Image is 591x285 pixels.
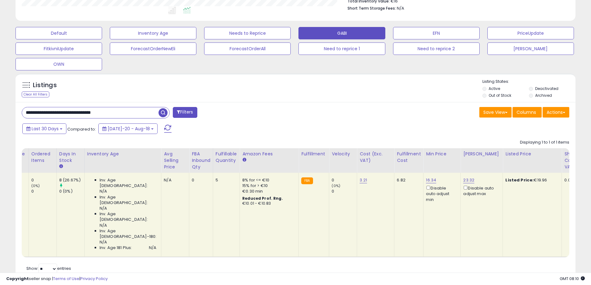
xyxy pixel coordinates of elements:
[216,177,235,183] div: 5
[98,123,158,134] button: [DATE]-20 - Aug-18
[14,151,26,157] div: Note
[463,185,498,197] div: Disable auto adjust max
[59,164,63,169] small: Days In Stock.
[100,245,132,251] span: Inv. Age 181 Plus:
[164,177,184,183] div: N/A
[204,27,291,39] button: Needs to Reprice
[22,123,66,134] button: Last 30 Days
[298,42,385,55] button: Need to reprice 1
[242,189,294,194] div: €0.30 min
[535,86,558,91] label: Deactivated
[360,177,367,183] a: 3.21
[426,177,436,183] a: 16.34
[505,151,559,157] div: Listed Price
[100,239,107,245] span: N/A
[100,189,107,194] span: N/A
[216,151,237,164] div: Fulfillable Quantity
[192,177,208,183] div: 0
[535,93,552,98] label: Archived
[332,183,340,188] small: (0%)
[426,185,456,203] div: Disable auto adjust min
[100,228,156,239] span: Inv. Age [DEMOGRAPHIC_DATA]-180:
[110,42,196,55] button: ForecastOrderNewEli
[53,276,79,282] a: Terms of Use
[87,151,159,157] div: Inventory Age
[298,27,385,39] button: GABI
[110,27,196,39] button: Inventory Age
[487,42,574,55] button: [PERSON_NAME]
[397,177,419,183] div: 6.82
[560,276,585,282] span: 2025-09-18 08:10 GMT
[463,177,474,183] a: 23.32
[31,177,56,183] div: 0
[397,5,404,11] span: N/A
[6,276,29,282] strong: Copyright
[192,151,210,170] div: FBA inbound Qty
[332,177,357,183] div: 0
[463,151,500,157] div: [PERSON_NAME]
[393,27,480,39] button: EFN
[100,211,156,222] span: Inv. Age [DEMOGRAPHIC_DATA]:
[426,151,458,157] div: Min Price
[100,206,107,211] span: N/A
[100,194,156,206] span: Inv. Age [DEMOGRAPHIC_DATA]:
[332,151,354,157] div: Velocity
[59,151,82,164] div: Days In Stock
[242,201,294,206] div: €10.01 - €10.83
[347,6,396,11] b: Short Term Storage Fees:
[100,223,107,228] span: N/A
[108,126,150,132] span: [DATE]-20 - Aug-18
[59,177,84,183] div: 8 (26.67%)
[489,93,511,98] label: Out of Stock
[520,140,569,145] div: Displaying 1 to 1 of 1 items
[242,177,294,183] div: 8% for <= €10
[360,151,392,164] div: Cost (Exc. VAT)
[543,107,569,118] button: Actions
[16,58,102,70] button: OWN
[22,91,49,97] div: Clear All Filters
[242,151,296,157] div: Amazon Fees
[301,177,313,184] small: FBA
[149,245,156,251] span: N/A
[31,151,54,164] div: Ordered Items
[242,183,294,189] div: 15% for > €10
[397,151,421,164] div: Fulfillment Cost
[204,42,291,55] button: ForecastOrderAll
[100,177,156,189] span: Inv. Age [DEMOGRAPHIC_DATA]:
[16,27,102,39] button: Default
[513,107,542,118] button: Columns
[32,126,59,132] span: Last 30 Days
[505,177,557,183] div: €19.96
[332,189,357,194] div: 0
[487,27,574,39] button: PriceUpdate
[489,86,500,91] label: Active
[16,42,102,55] button: FitkivniUpdate
[393,42,480,55] button: Need to reprice 2
[505,177,534,183] b: Listed Price:
[33,81,57,90] h5: Listings
[80,276,108,282] a: Privacy Policy
[31,189,56,194] div: 0
[242,196,283,201] b: Reduced Prof. Rng.
[26,265,71,271] span: Show: entries
[6,276,108,282] div: seller snap | |
[242,157,246,163] small: Amazon Fees.
[482,79,575,85] p: Listing States:
[173,107,197,118] button: Filters
[31,183,40,188] small: (0%)
[301,151,326,157] div: Fulfillment
[517,109,536,115] span: Columns
[479,107,512,118] button: Save View
[59,189,84,194] div: 0 (0%)
[67,126,96,132] span: Compared to:
[164,151,186,170] div: Avg Selling Price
